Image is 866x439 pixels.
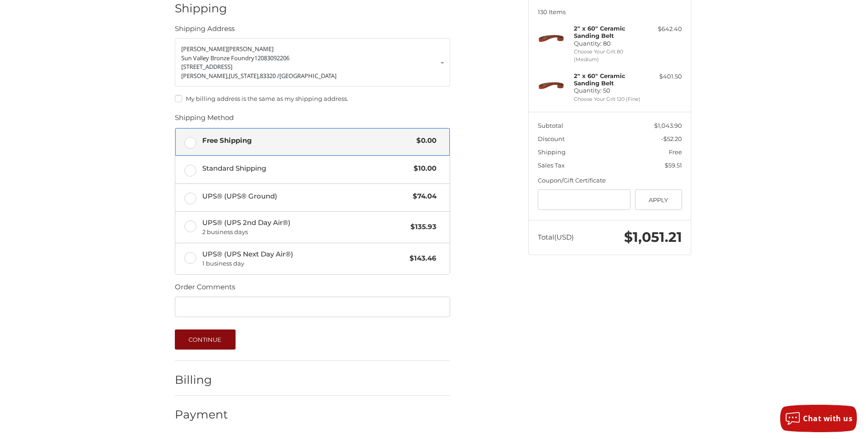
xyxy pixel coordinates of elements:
[538,176,682,185] div: Coupon/Gift Certificate
[780,405,857,432] button: Chat with us
[803,413,852,423] span: Chat with us
[202,191,409,202] span: UPS® (UPS® Ground)
[574,48,644,63] li: Choose Your Grit 80 (Medium)
[665,162,682,169] span: $59.51
[646,25,682,34] div: $642.40
[227,45,273,53] span: [PERSON_NAME]
[175,373,228,387] h2: Billing
[654,122,682,129] span: $1,043.90
[202,163,409,174] span: Standard Shipping
[202,228,406,237] span: 2 business days
[181,45,227,53] span: [PERSON_NAME]
[175,38,450,87] a: Enter or select a different address
[574,95,644,103] li: Choose Your Grit 120 (Fine)
[175,1,228,16] h2: Shipping
[624,229,682,246] span: $1,051.21
[202,218,406,237] span: UPS® (UPS 2nd Day Air®)
[202,259,405,268] span: 1 business day
[409,163,436,174] span: $10.00
[538,189,631,210] input: Gift Certificate or Coupon Code
[279,72,336,80] span: [GEOGRAPHIC_DATA]
[202,249,405,268] span: UPS® (UPS Next Day Air®)
[405,253,436,264] span: $143.46
[175,282,235,297] legend: Order Comments
[260,72,279,80] span: 83320 /
[175,329,236,350] button: Continue
[408,191,436,202] span: $74.04
[181,54,254,62] span: Sun Valley Bronze Foundry
[538,233,574,241] span: Total (USD)
[202,136,412,146] span: Free Shipping
[661,135,682,142] span: -$52.20
[254,54,289,62] span: 12083092206
[181,72,229,80] span: [PERSON_NAME],
[412,136,436,146] span: $0.00
[538,135,565,142] span: Discount
[181,63,232,71] span: [STREET_ADDRESS]
[229,72,260,80] span: [US_STATE],
[646,72,682,81] div: $401.50
[175,95,450,102] label: My billing address is the same as my shipping address.
[175,408,228,422] h2: Payment
[538,162,565,169] span: Sales Tax
[175,113,234,127] legend: Shipping Method
[574,25,625,39] strong: 2" x 60" Ceramic Sanding Belt
[538,148,566,156] span: Shipping
[538,8,682,16] h3: 130 Items
[406,222,436,232] span: $135.93
[574,72,625,87] strong: 2" x 60" Ceramic Sanding Belt
[574,72,644,94] h4: Quantity: 50
[538,122,563,129] span: Subtotal
[635,189,682,210] button: Apply
[574,25,644,47] h4: Quantity: 80
[175,24,235,38] legend: Shipping Address
[669,148,682,156] span: Free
